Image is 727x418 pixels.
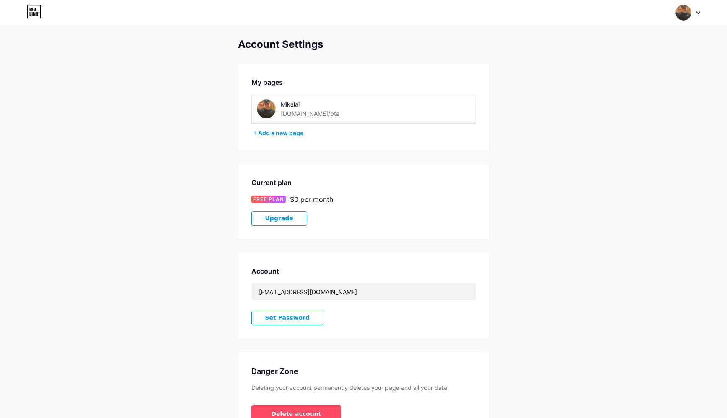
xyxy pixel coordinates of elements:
img: pta [257,99,276,118]
span: Upgrade [265,215,293,222]
div: [DOMAIN_NAME]/pta [281,109,339,118]
img: Mikalai Ptashyts [675,5,691,21]
div: $0 per month [290,194,333,204]
div: Danger Zone [251,366,476,377]
div: My pages [251,77,476,87]
button: Set Password [251,311,324,325]
div: + Add a new page [253,129,476,137]
span: FREE PLAN [253,196,284,203]
div: Current plan [251,178,476,188]
div: Account [251,266,476,276]
div: Account Settings [238,39,489,50]
div: Deleting your account permanently deletes your page and all your data. [251,384,476,392]
span: Set Password [265,314,310,321]
button: Upgrade [251,211,307,226]
input: Email [252,283,476,300]
div: Mikalai [281,100,358,109]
